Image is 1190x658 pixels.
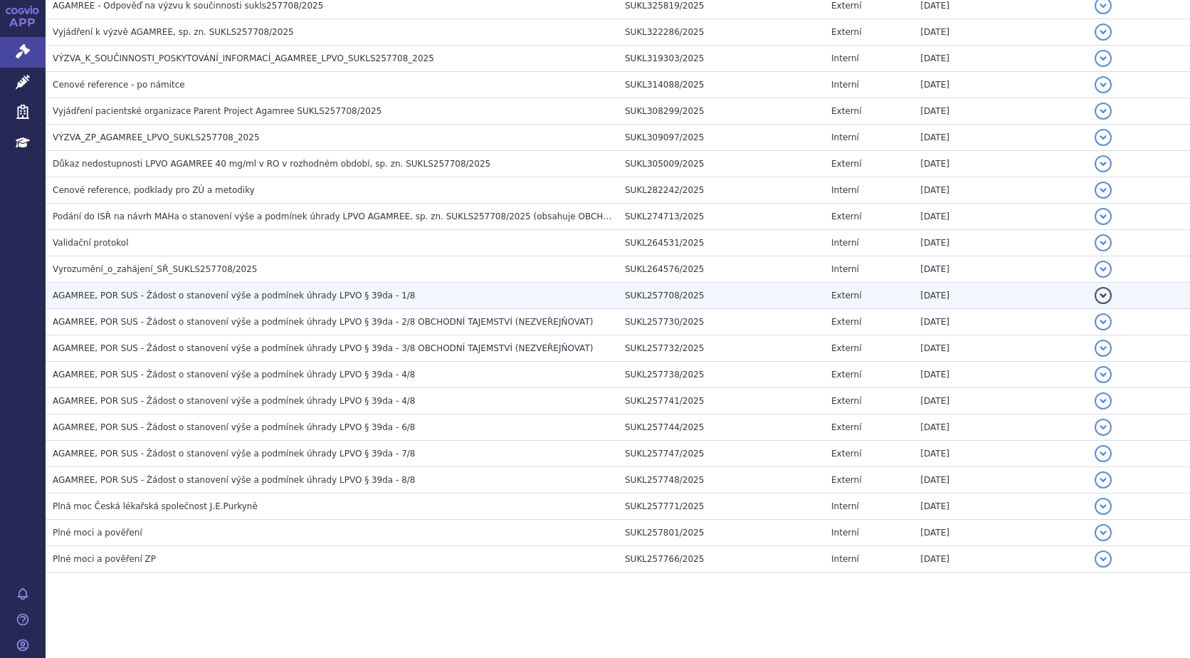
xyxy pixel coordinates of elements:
[1095,208,1112,225] button: detail
[913,177,1088,204] td: [DATE]
[618,467,824,493] td: SUKL257748/2025
[618,414,824,441] td: SUKL257744/2025
[53,501,258,511] span: Plná moc Česká lékařská společnost J.E.Purkyně
[913,46,1088,72] td: [DATE]
[1095,550,1112,568] button: detail
[618,309,824,335] td: SUKL257730/2025
[913,441,1088,467] td: [DATE]
[831,343,861,353] span: Externí
[1095,445,1112,462] button: detail
[913,283,1088,309] td: [DATE]
[831,475,861,485] span: Externí
[53,53,434,63] span: VÝZVA_K_SOUČINNOSTI_POSKYTOVÁNÍ_INFORMACÍ_AGAMREE_LPVO_SUKLS257708_2025
[913,204,1088,230] td: [DATE]
[913,414,1088,441] td: [DATE]
[618,151,824,177] td: SUKL305009/2025
[831,422,861,432] span: Externí
[53,370,415,380] span: AGAMREE, POR SUS - Žádost o stanovení výše a podmínek úhrady LPVO § 39da - 4/8
[831,1,861,11] span: Externí
[618,546,824,573] td: SUKL257766/2025
[831,396,861,406] span: Externí
[913,72,1088,98] td: [DATE]
[1095,182,1112,199] button: detail
[618,46,824,72] td: SUKL319303/2025
[913,362,1088,388] td: [DATE]
[1095,340,1112,357] button: detail
[913,520,1088,546] td: [DATE]
[53,185,255,195] span: Cenové reference, podklady pro ZÚ a metodiky
[53,264,257,274] span: Vyrozumění_o_zahájení_SŘ_SUKLS257708/2025
[1095,50,1112,67] button: detail
[1095,498,1112,515] button: detail
[831,159,861,169] span: Externí
[1095,76,1112,93] button: detail
[913,151,1088,177] td: [DATE]
[618,283,824,309] td: SUKL257708/2025
[53,422,415,432] span: AGAMREE, POR SUS - Žádost o stanovení výše a podmínek úhrady LPVO § 39da - 6/8
[618,125,824,151] td: SUKL309097/2025
[831,449,861,459] span: Externí
[913,493,1088,520] td: [DATE]
[913,125,1088,151] td: [DATE]
[618,177,824,204] td: SUKL282242/2025
[831,370,861,380] span: Externí
[53,27,294,37] span: Vyjádření k výzvě AGAMREE, sp. zn. SUKLS257708/2025
[831,501,859,511] span: Interní
[53,132,260,142] span: VÝZVA_ZP_AGAMREE_LPVO_SUKLS257708_2025
[53,528,142,538] span: Plné moci a pověření
[618,441,824,467] td: SUKL257747/2025
[53,291,415,301] span: AGAMREE, POR SUS - Žádost o stanovení výše a podmínek úhrady LPVO § 39da - 1/8
[618,204,824,230] td: SUKL274713/2025
[1095,103,1112,120] button: detail
[618,388,824,414] td: SUKL257741/2025
[53,317,593,327] span: AGAMREE, POR SUS - Žádost o stanovení výše a podmínek úhrady LPVO § 39da - 2/8 OBCHODNÍ TAJEMSTVÍ...
[618,493,824,520] td: SUKL257771/2025
[831,211,861,221] span: Externí
[913,230,1088,256] td: [DATE]
[831,185,859,195] span: Interní
[831,291,861,301] span: Externí
[913,98,1088,125] td: [DATE]
[1095,313,1112,330] button: detail
[618,335,824,362] td: SUKL257732/2025
[53,80,185,90] span: Cenové reference - po námitce
[1095,392,1112,409] button: detail
[1095,287,1112,304] button: detail
[618,72,824,98] td: SUKL314088/2025
[618,362,824,388] td: SUKL257738/2025
[831,53,859,63] span: Interní
[913,335,1088,362] td: [DATE]
[618,256,824,283] td: SUKL264576/2025
[913,388,1088,414] td: [DATE]
[1095,524,1112,541] button: detail
[831,132,859,142] span: Interní
[831,317,861,327] span: Externí
[53,554,156,564] span: Plné moci a pověření ZP
[618,520,824,546] td: SUKL257801/2025
[53,238,129,248] span: Validační protokol
[53,343,593,353] span: AGAMREE, POR SUS - Žádost o stanovení výše a podmínek úhrady LPVO § 39da - 3/8 OBCHODNÍ TAJEMSTVÍ...
[913,256,1088,283] td: [DATE]
[53,475,415,485] span: AGAMREE, POR SUS - Žádost o stanovení výše a podmínek úhrady LPVO § 39da - 8/8
[53,396,415,406] span: AGAMREE, POR SUS - Žádost o stanovení výše a podmínek úhrady LPVO § 39da - 4/8
[618,230,824,256] td: SUKL264531/2025
[53,106,381,116] span: Vyjádření pacientské organizace Parent Project Agamree SUKLS257708/2025
[1095,419,1112,436] button: detail
[1095,366,1112,383] button: detail
[831,264,859,274] span: Interní
[831,80,859,90] span: Interní
[913,309,1088,335] td: [DATE]
[1095,129,1112,146] button: detail
[831,554,859,564] span: Interní
[831,528,859,538] span: Interní
[1095,234,1112,251] button: detail
[53,211,801,221] span: Podání do ISŘ na návrh MAHa o stanovení výše a podmínek úhrady LPVO AGAMREE, sp. zn. SUKLS257708/...
[1095,261,1112,278] button: detail
[1095,155,1112,172] button: detail
[53,1,323,11] span: AGAMREE - Odpověď na výzvu k součinnosti sukls257708/2025
[831,106,861,116] span: Externí
[913,546,1088,573] td: [DATE]
[618,19,824,46] td: SUKL322286/2025
[618,98,824,125] td: SUKL308299/2025
[831,27,861,37] span: Externí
